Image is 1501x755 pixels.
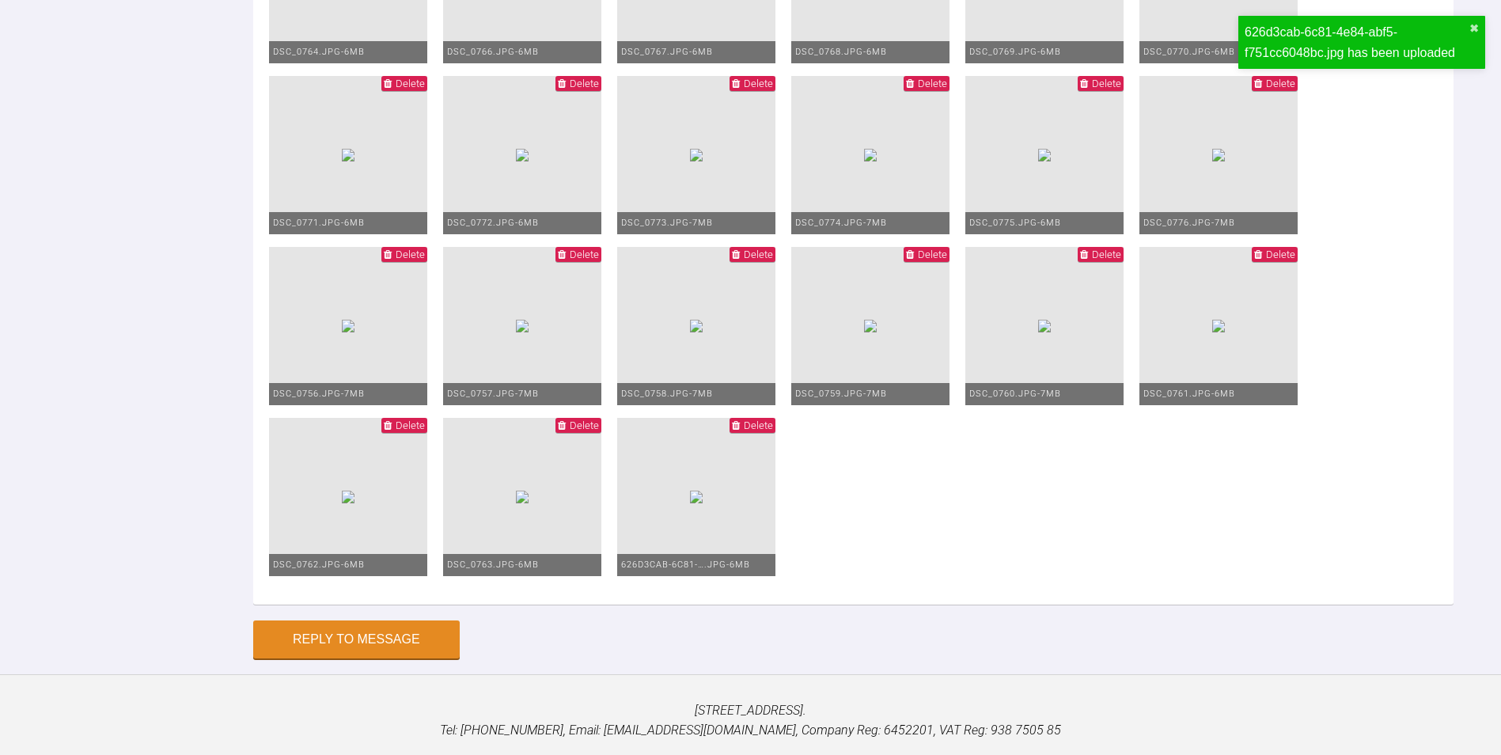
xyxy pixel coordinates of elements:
[396,249,425,260] span: Delete
[273,47,365,57] span: DSC_0764.JPG - 6MB
[342,320,354,332] img: 75322ad2-2691-4cdf-9726-5a9b3ccbd720
[25,700,1476,741] p: [STREET_ADDRESS]. Tel: [PHONE_NUMBER], Email: [EMAIL_ADDRESS][DOMAIN_NAME], Company Reg: 6452201,...
[795,47,887,57] span: DSC_0768.JPG - 6MB
[864,149,877,161] img: 4660ed91-fe65-4ecd-bd25-79007cbfe2df
[516,320,529,332] img: 2db20fa1-e534-4eb3-8a79-2a4fe2bae9d7
[1266,249,1295,260] span: Delete
[273,560,365,570] span: DSC_0762.JPG - 6MB
[1143,47,1235,57] span: DSC_0770.JPG - 6MB
[570,78,599,89] span: Delete
[1212,320,1225,332] img: f243fd70-91ad-4d47-87ab-ef0384a82cab
[621,218,713,228] span: DSC_0773.JPG - 7MB
[447,560,539,570] span: DSC_0763.JPG - 6MB
[918,78,947,89] span: Delete
[447,218,539,228] span: DSC_0772.JPG - 6MB
[516,491,529,503] img: 3f043b24-3135-423e-b2aa-b86da5bbf350
[690,320,703,332] img: 5380fcd5-e5dc-4f06-bdb5-ccec89b9505b
[1143,389,1235,399] span: DSC_0761.JPG - 6MB
[570,249,599,260] span: Delete
[1469,22,1479,35] button: close
[396,78,425,89] span: Delete
[1245,22,1469,63] div: 626d3cab-6c81-4e84-abf5-f751cc6048bc.jpg has been uploaded
[1212,149,1225,161] img: 0c0ebb02-7735-45b0-8437-aa3e715e31e0
[969,47,1061,57] span: DSC_0769.JPG - 6MB
[447,389,539,399] span: DSC_0757.JPG - 7MB
[795,218,887,228] span: DSC_0774.JPG - 7MB
[744,419,773,431] span: Delete
[1092,78,1121,89] span: Delete
[273,389,365,399] span: DSC_0756.JPG - 7MB
[516,149,529,161] img: 2947230f-2eb7-4a74-a253-11b63be010e1
[1092,249,1121,260] span: Delete
[969,218,1061,228] span: DSC_0775.JPG - 6MB
[690,149,703,161] img: 1e14f9e6-f3ba-4ea2-9000-0963e00413e8
[621,389,713,399] span: DSC_0758.JPG - 7MB
[342,149,354,161] img: 468fca39-cf1f-47b5-b0ee-248347e40c32
[864,320,877,332] img: 88e09004-198e-472b-86b1-36b4fc8fe74c
[969,389,1061,399] span: DSC_0760.JPG - 7MB
[690,491,703,503] img: 7c522780-f893-461e-b292-4cf06a54b366
[253,620,460,658] button: Reply to Message
[1143,218,1235,228] span: DSC_0776.JPG - 7MB
[744,249,773,260] span: Delete
[1038,320,1051,332] img: 616a1313-4309-4d5e-8df6-2fb1142c0868
[621,47,713,57] span: DSC_0767.JPG - 6MB
[621,560,750,570] span: 626d3cab-6c81-….jpg - 6MB
[918,249,947,260] span: Delete
[1038,149,1051,161] img: 7a434815-7318-4ad6-8db2-1a9ba00da361
[273,218,365,228] span: DSC_0771.JPG - 6MB
[744,78,773,89] span: Delete
[342,491,354,503] img: c5749371-3b9b-4bd3-88b1-75625f019365
[396,419,425,431] span: Delete
[570,419,599,431] span: Delete
[795,389,887,399] span: DSC_0759.JPG - 7MB
[447,47,539,57] span: DSC_0766.JPG - 6MB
